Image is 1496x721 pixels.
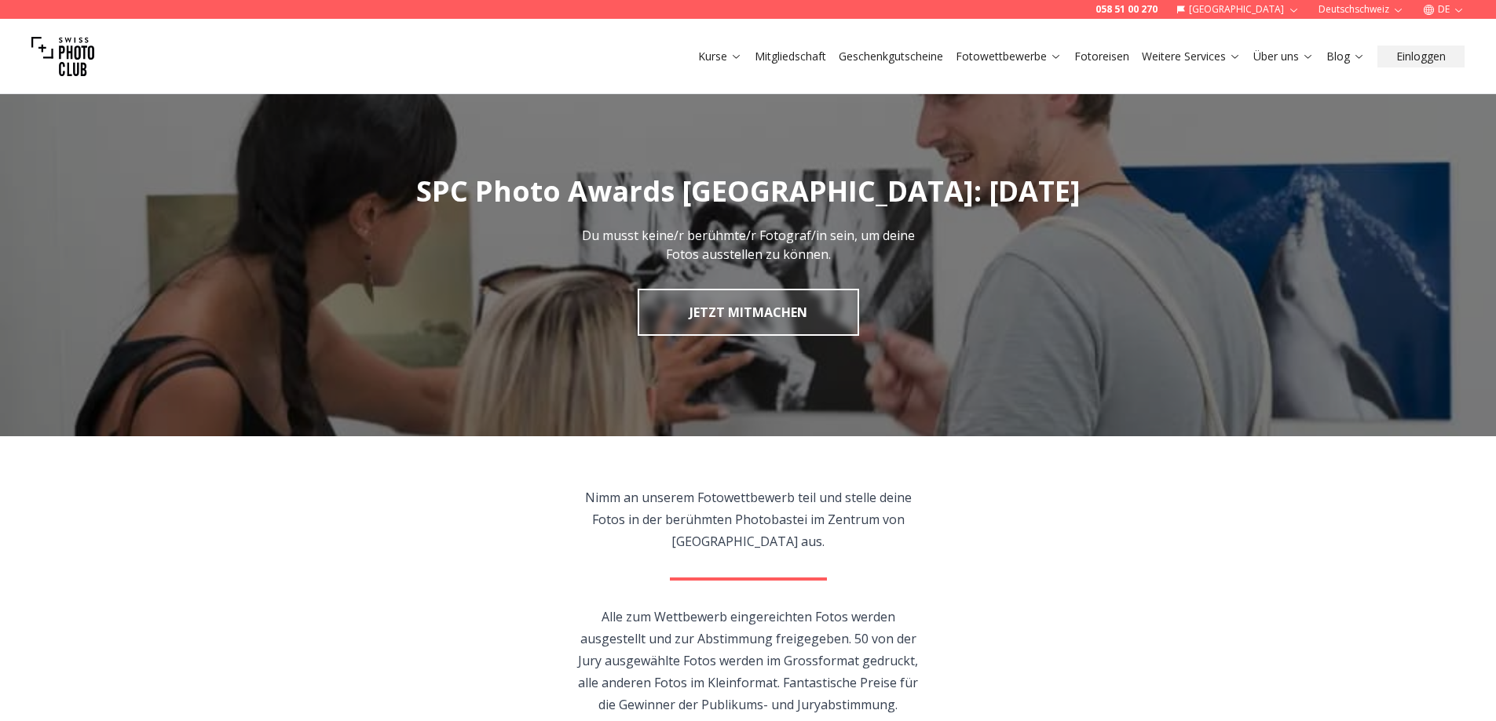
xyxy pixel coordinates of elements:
[1253,49,1314,64] a: Über uns
[698,49,742,64] a: Kurse
[1326,49,1365,64] a: Blog
[1320,46,1371,67] button: Blog
[1095,3,1158,16] a: 058 51 00 270
[1068,46,1136,67] button: Fotoreisen
[839,49,943,64] a: Geschenkgutscheine
[956,49,1062,64] a: Fotowettbewerbe
[1136,46,1247,67] button: Weitere Services
[1074,49,1129,64] a: Fotoreisen
[949,46,1068,67] button: Fotowettbewerbe
[755,49,826,64] a: Mitgliedschaft
[1377,46,1465,67] button: Einloggen
[638,289,859,336] a: JETZT MITMACHEN
[1142,49,1241,64] a: Weitere Services
[31,25,94,88] img: Swiss photo club
[569,606,927,716] p: Alle zum Wettbewerb eingereichten Fotos werden ausgestellt und zur Abstimmung freigegeben. 50 von...
[832,46,949,67] button: Geschenkgutscheine
[569,486,927,552] p: Nimm an unserem Fotowettbewerb teil und stelle deine Fotos in der berühmten Photobastei im Zentru...
[1247,46,1320,67] button: Über uns
[748,46,832,67] button: Mitgliedschaft
[572,226,924,264] p: Du musst keine/r berühmte/r Fotograf/in sein, um deine Fotos ausstellen zu können.
[692,46,748,67] button: Kurse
